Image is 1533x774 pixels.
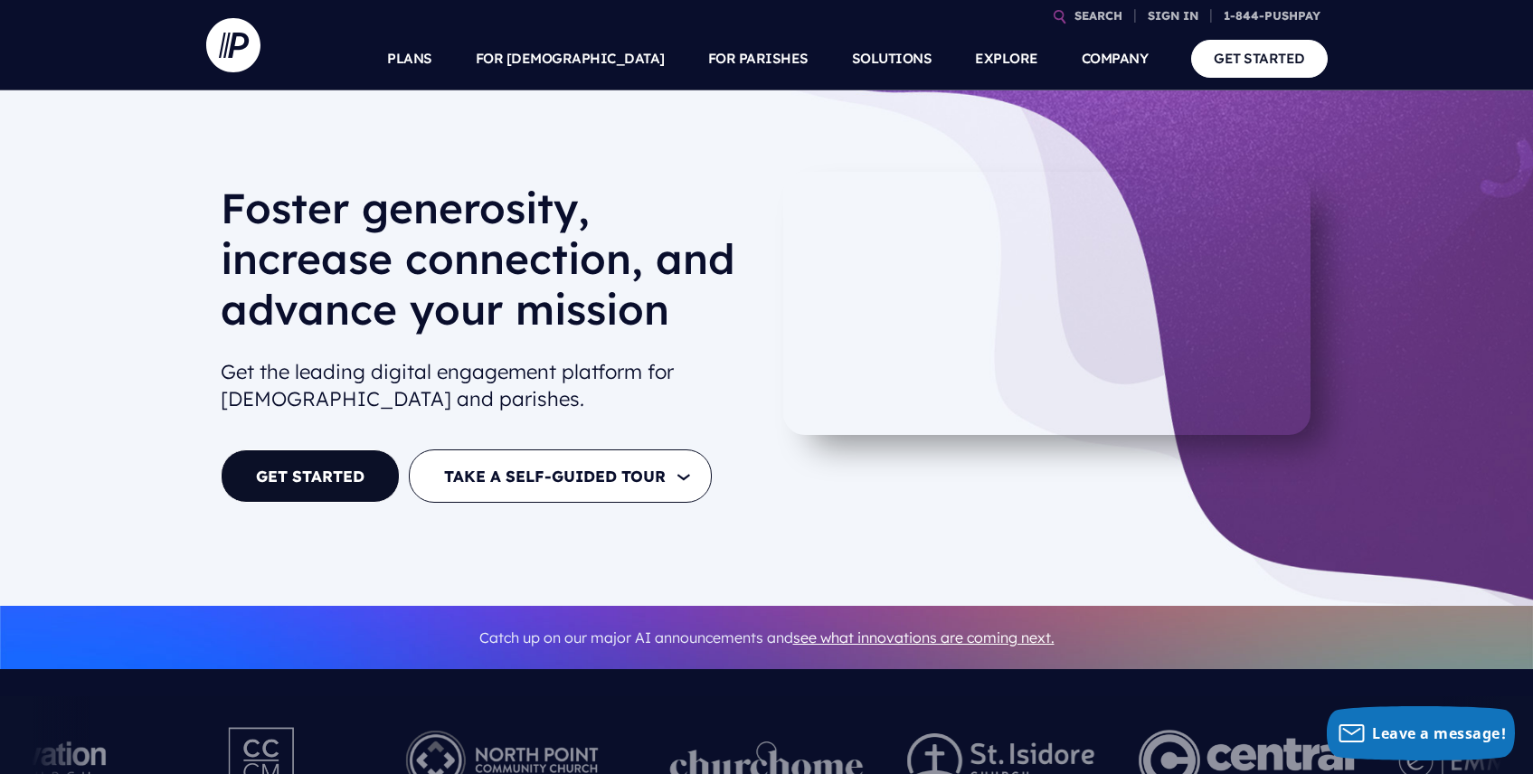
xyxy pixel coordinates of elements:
[409,449,712,503] button: TAKE A SELF-GUIDED TOUR
[708,27,809,90] a: FOR PARISHES
[221,449,400,503] a: GET STARTED
[221,183,752,349] h1: Foster generosity, increase connection, and advance your mission
[221,351,752,421] h2: Get the leading digital engagement platform for [DEMOGRAPHIC_DATA] and parishes.
[1327,706,1515,760] button: Leave a message!
[387,27,432,90] a: PLANS
[793,628,1055,647] a: see what innovations are coming next.
[1191,40,1328,77] a: GET STARTED
[975,27,1038,90] a: EXPLORE
[1082,27,1149,90] a: COMPANY
[221,618,1313,658] p: Catch up on our major AI announcements and
[1372,723,1506,743] span: Leave a message!
[476,27,665,90] a: FOR [DEMOGRAPHIC_DATA]
[852,27,932,90] a: SOLUTIONS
